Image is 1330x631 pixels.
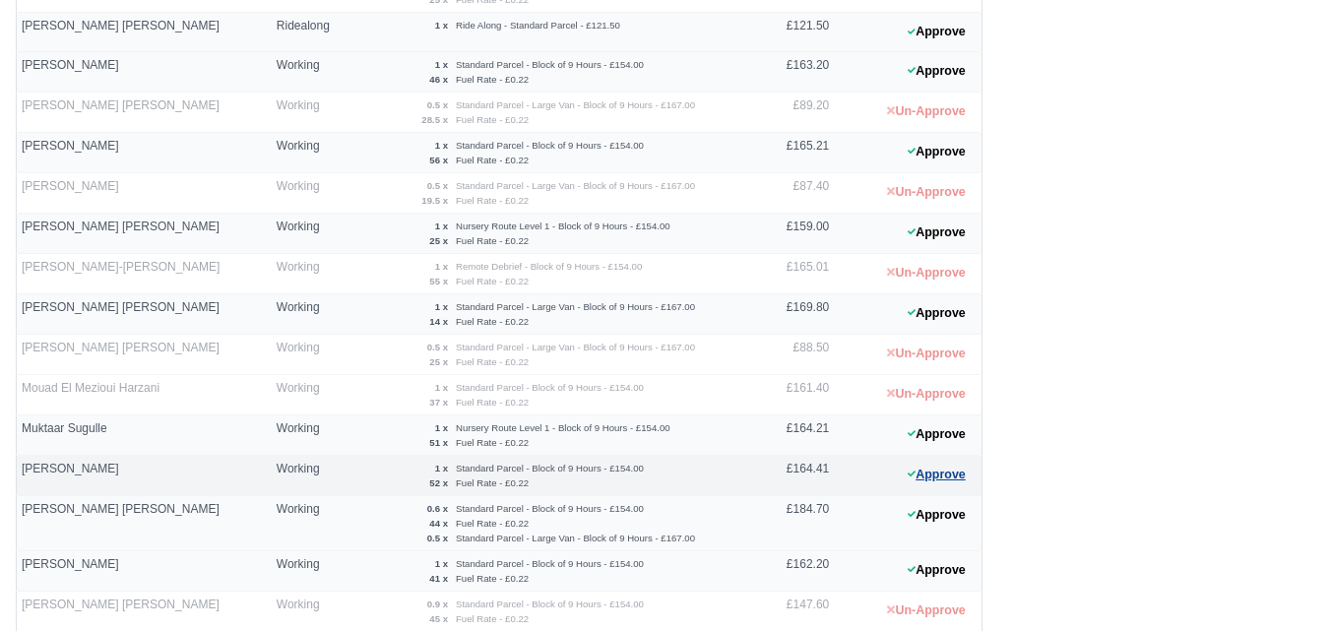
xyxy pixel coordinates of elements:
small: Standard Parcel - Block of 9 Hours - £154.00 [456,599,644,609]
button: Approve [897,556,977,585]
strong: 0.6 x [427,503,448,514]
small: Fuel Rate - £0.22 [456,114,529,125]
td: [PERSON_NAME] [PERSON_NAME] [17,13,272,52]
strong: 0.5 x [427,533,448,543]
strong: 1 x [435,463,448,473]
strong: 37 x [429,397,448,408]
strong: 19.5 x [421,195,448,206]
small: Fuel Rate - £0.22 [456,195,529,206]
button: Approve [897,461,977,489]
button: Un-Approve [876,97,976,126]
td: £121.50 [742,13,835,52]
strong: 55 x [429,276,448,286]
iframe: Chat Widget [1232,536,1330,631]
td: Working [272,172,348,213]
strong: 46 x [429,74,448,85]
button: Approve [897,57,977,86]
strong: 25 x [429,356,448,367]
button: Approve [897,501,977,530]
small: Standard Parcel - Large Van - Block of 9 Hours - £167.00 [456,99,695,110]
td: £184.70 [742,495,835,550]
td: [PERSON_NAME] [PERSON_NAME] [17,213,272,253]
td: Working [272,550,348,591]
button: Un-Approve [876,259,976,287]
td: £163.20 [742,51,835,92]
strong: 1 x [435,382,448,393]
small: Fuel Rate - £0.22 [456,316,529,327]
td: £147.60 [742,591,835,631]
td: £87.40 [742,172,835,213]
td: Working [272,374,348,414]
td: [PERSON_NAME] [17,172,272,213]
small: Fuel Rate - £0.22 [456,356,529,367]
small: Remote Debrief - Block of 9 Hours - £154.00 [456,261,642,272]
td: Working [272,293,348,334]
td: Working [272,92,348,132]
button: Approve [897,299,977,328]
td: Ridealong [272,13,348,52]
strong: 0.9 x [427,599,448,609]
strong: 51 x [429,437,448,448]
td: Working [272,132,348,172]
small: Fuel Rate - £0.22 [456,155,529,165]
small: Fuel Rate - £0.22 [456,613,529,624]
td: £164.41 [742,455,835,495]
small: Fuel Rate - £0.22 [456,518,529,529]
small: Ride Along - Standard Parcel - £121.50 [456,20,620,31]
button: Approve [897,420,977,449]
small: Nursery Route Level 1 - Block of 9 Hours - £154.00 [456,221,670,231]
td: [PERSON_NAME] [PERSON_NAME] [17,293,272,334]
strong: 41 x [429,573,448,584]
td: Mouad El Mezioui Harzani [17,374,272,414]
button: Approve [897,18,977,46]
button: Approve [897,138,977,166]
button: Un-Approve [876,380,976,409]
td: £88.50 [742,334,835,374]
td: Working [272,213,348,253]
strong: 1 x [435,221,448,231]
td: [PERSON_NAME] [17,132,272,172]
small: Standard Parcel - Block of 9 Hours - £154.00 [456,382,644,393]
td: [PERSON_NAME] [17,550,272,591]
small: Standard Parcel - Large Van - Block of 9 Hours - £167.00 [456,180,695,191]
td: [PERSON_NAME] [17,455,272,495]
small: Fuel Rate - £0.22 [456,397,529,408]
strong: 1 x [435,558,448,569]
strong: 52 x [429,477,448,488]
strong: 25 x [429,235,448,246]
td: £161.40 [742,374,835,414]
strong: 28.5 x [421,114,448,125]
small: Standard Parcel - Large Van - Block of 9 Hours - £167.00 [456,533,695,543]
small: Fuel Rate - £0.22 [456,235,529,246]
small: Fuel Rate - £0.22 [456,437,529,448]
strong: 56 x [429,155,448,165]
strong: 1 x [435,20,448,31]
td: Muktaar Sugulle [17,414,272,455]
td: £165.01 [742,253,835,293]
td: £162.20 [742,550,835,591]
small: Fuel Rate - £0.22 [456,573,529,584]
td: £165.21 [742,132,835,172]
small: Standard Parcel - Block of 9 Hours - £154.00 [456,463,644,473]
td: Working [272,253,348,293]
button: Un-Approve [876,178,976,207]
strong: 14 x [429,316,448,327]
td: [PERSON_NAME]-[PERSON_NAME] [17,253,272,293]
small: Standard Parcel - Block of 9 Hours - £154.00 [456,558,644,569]
strong: 1 x [435,140,448,151]
td: Working [272,591,348,631]
td: £164.21 [742,414,835,455]
strong: 1 x [435,422,448,433]
strong: 1 x [435,261,448,272]
td: [PERSON_NAME] [PERSON_NAME] [17,495,272,550]
td: Working [272,51,348,92]
small: Standard Parcel - Block of 9 Hours - £154.00 [456,59,644,70]
strong: 1 x [435,301,448,312]
td: Working [272,455,348,495]
td: [PERSON_NAME] [17,51,272,92]
strong: 44 x [429,518,448,529]
small: Standard Parcel - Block of 9 Hours - £154.00 [456,503,644,514]
button: Un-Approve [876,597,976,625]
strong: 0.5 x [427,99,448,110]
small: Fuel Rate - £0.22 [456,477,529,488]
